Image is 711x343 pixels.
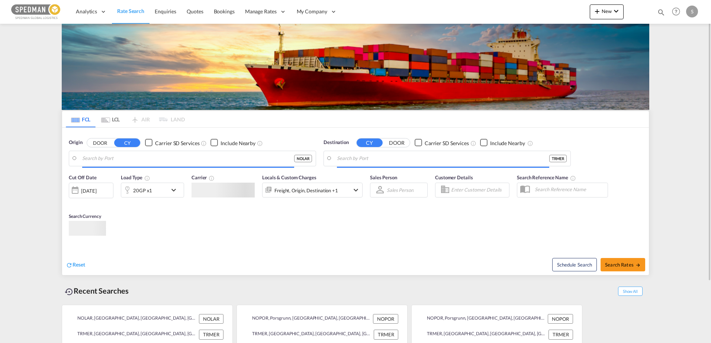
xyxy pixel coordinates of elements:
md-icon: Unchecked: Search for CY (Container Yard) services for all selected carriers.Checked : Search for... [470,140,476,146]
md-icon: icon-chevron-down [169,186,182,195]
span: Locals & Custom Charges [262,174,316,180]
div: Freight Origin Destination Factory Stuffingicon-chevron-down [262,182,363,197]
div: NOPOR, Porsgrunn, Norway, Northern Europe, Europe [421,314,546,324]
div: NOPOR, Porsgrunn, Norway, Northern Europe, Europe [246,314,371,324]
div: 20GP x1icon-chevron-down [121,183,184,197]
button: icon-plus 400-fgNewicon-chevron-down [590,4,624,19]
div: Recent Searches [62,282,132,299]
md-icon: Unchecked: Search for CY (Container Yard) services for all selected carriers.Checked : Search for... [201,140,207,146]
div: S [686,6,698,17]
span: Manage Rates [245,8,277,15]
md-tab-item: LCL [96,111,125,127]
button: CY [114,138,140,147]
md-icon: Your search will be saved by the below given name [570,175,576,181]
md-icon: The selected Trucker/Carrierwill be displayed in the rate results If the rates are from another f... [209,175,215,181]
input: Search by Port [82,153,294,164]
button: DOOR [87,138,113,147]
input: Search by Port [337,153,549,164]
div: Help [670,5,686,19]
div: Freight Origin Destination Factory Stuffing [274,185,338,195]
span: Search Reference Name [517,174,576,180]
md-icon: icon-magnify [657,8,665,16]
div: NOPOR [548,314,573,324]
div: NOLAR, Larvik, Norway, Northern Europe, Europe [71,314,197,324]
div: TRMER, Mersin, Türkiye, South West Asia, Asia Pacific [246,330,372,339]
span: Search Currency [69,213,101,219]
input: Enter Customer Details [451,184,507,195]
div: TRMER, Mersin, Türkiye, South West Asia, Asia Pacific [421,330,547,339]
div: NOLAR [199,314,223,324]
md-pagination-wrapper: Use the left and right arrow keys to navigate between tabs [66,111,185,127]
span: Quotes [187,8,203,14]
md-icon: icon-information-outline [144,175,150,181]
button: CY [357,138,383,147]
div: Origin DOOR CY Checkbox No InkUnchecked: Search for CY (Container Yard) services for all selected... [62,128,649,275]
div: 20GP x1 [133,185,152,195]
div: [DATE] [69,182,113,198]
div: icon-magnify [657,8,665,19]
span: Enquiries [155,8,176,14]
div: Carrier SD Services [425,139,469,147]
div: TRMER, Mersin, Türkiye, South West Asia, Asia Pacific [71,330,197,339]
md-icon: Unchecked: Ignores neighbouring ports when fetching rates.Checked : Includes neighbouring ports w... [527,140,533,146]
button: Search Ratesicon-arrow-right [601,258,645,271]
md-icon: icon-refresh [66,261,73,268]
span: Reset [73,261,85,267]
md-datepicker: Select [69,197,74,207]
span: My Company [297,8,327,15]
span: Rate Search [117,8,144,14]
span: Search Rates [605,261,641,267]
div: TRMER [199,330,223,339]
span: Origin [69,139,82,146]
md-checkbox: Checkbox No Ink [145,139,199,147]
span: Cut Off Date [69,174,97,180]
md-icon: icon-plus 400-fg [593,7,602,16]
md-icon: icon-backup-restore [65,287,74,296]
span: Sales Person [370,174,397,180]
button: Note: By default Schedule search will only considerorigin ports, destination ports and cut off da... [552,258,597,271]
md-icon: Unchecked: Ignores neighbouring ports when fetching rates.Checked : Includes neighbouring ports w... [257,140,263,146]
span: Show All [618,287,643,296]
span: Help [670,5,682,18]
div: [DATE] [81,187,96,194]
div: NOLAR [294,155,312,162]
input: Search Reference Name [531,184,608,195]
span: Customer Details [435,174,473,180]
span: Bookings [214,8,235,14]
span: Load Type [121,174,150,180]
md-input-container: Larvik, NOLAR [69,151,316,166]
md-icon: icon-chevron-down [612,7,621,16]
md-checkbox: Checkbox No Ink [415,139,469,147]
md-tab-item: FCL [66,111,96,127]
md-input-container: Mersin, TRMER [324,151,570,166]
img: LCL+%26+FCL+BACKGROUND.png [62,24,649,110]
div: Include Nearby [221,139,255,147]
md-checkbox: Checkbox No Ink [480,139,525,147]
md-select: Sales Person [386,184,414,195]
md-checkbox: Checkbox No Ink [210,139,255,147]
div: Include Nearby [490,139,525,147]
img: c12ca350ff1b11efb6b291369744d907.png [11,3,61,20]
button: DOOR [384,138,410,147]
span: New [593,8,621,14]
span: Carrier [192,174,215,180]
div: TRMER [549,155,567,162]
div: TRMER [548,330,573,339]
span: Destination [324,139,349,146]
div: Carrier SD Services [155,139,199,147]
div: icon-refreshReset [66,261,85,269]
md-icon: icon-chevron-down [351,185,360,194]
div: TRMER [374,330,398,339]
span: Analytics [76,8,97,15]
md-icon: icon-arrow-right [636,262,641,268]
div: NOPOR [373,314,398,324]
